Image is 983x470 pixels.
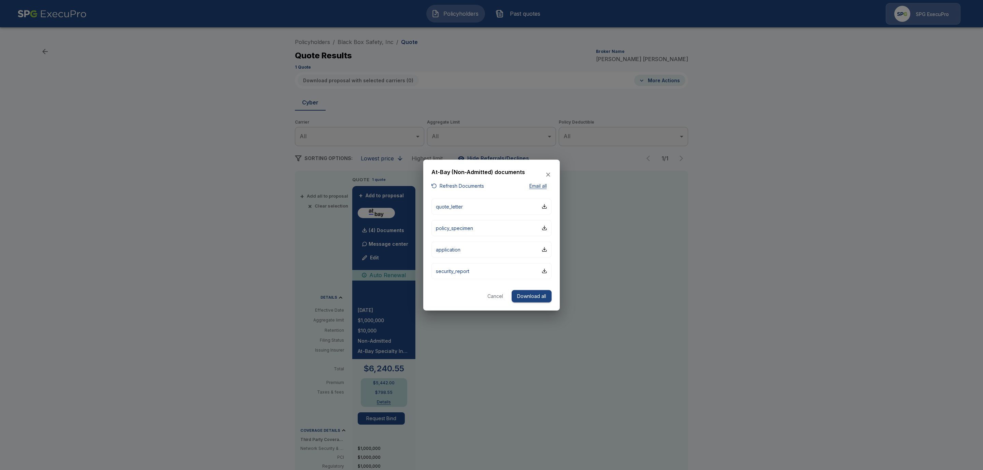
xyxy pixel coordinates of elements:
button: Email all [524,182,552,190]
p: quote_letter [436,203,463,210]
p: security_report [436,267,469,274]
button: security_report [431,263,552,279]
p: application [436,246,460,253]
button: quote_letter [431,198,552,214]
button: application [431,241,552,257]
button: Download all [512,290,552,302]
h6: At-Bay (Non-Admitted) documents [431,168,525,176]
button: Cancel [484,290,506,302]
p: policy_specimen [436,224,473,231]
button: policy_specimen [431,220,552,236]
button: Refresh Documents [431,182,484,190]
